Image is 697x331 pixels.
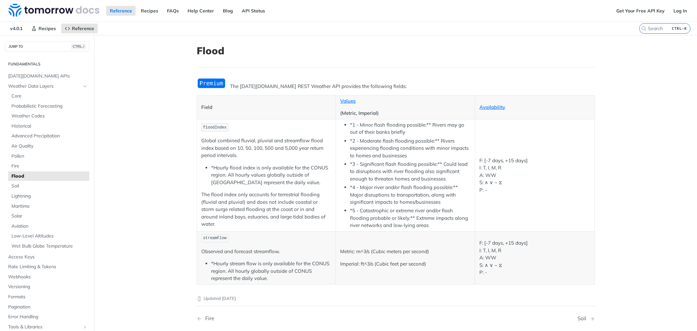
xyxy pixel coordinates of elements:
p: Observed and forecast streamflow. [201,248,332,255]
div: Soil [577,315,589,322]
a: Webhooks [5,272,89,282]
p: Metric: m^3/s (Cubic meters per second) [340,248,471,255]
span: Low-Level Altitudes [11,233,88,239]
span: Reference [72,26,94,31]
img: Tomorrow.io Weather API Docs [8,4,99,17]
span: v4.0.1 [7,24,26,33]
a: Formats [5,292,89,302]
p: The flood index only accounts for terrestrial flooding (fluvial and pluvial) and does not include... [201,191,332,228]
button: Hide subpages for Weather Data Layers [82,84,88,89]
li: *Hourly flood index is only available for the CONUS region. All hourly values globally outside of... [211,164,332,186]
li: *3 - Significant flash flooding possible:** Could lead to disruptions with river flooding also si... [350,161,471,183]
nav: Pagination Controls [197,309,595,328]
span: Formats [8,294,88,300]
span: Pollen [11,153,88,160]
span: streamFlow [203,236,226,240]
h1: Flood [197,45,595,57]
a: Recipes [28,24,59,33]
a: Rate Limiting & Tokens [5,262,89,272]
p: (Metric, Imperial) [340,110,471,117]
a: Blog [219,6,237,16]
a: API Status [238,6,269,16]
p: Field [201,104,332,111]
li: *1 - Minor flash flooding possible:** Rivers may go out of their banks briefly [350,121,471,136]
span: Error Handling [8,314,88,320]
p: F: [-7 days, +15 days] I: T, I, M, R A: WW S: ∧ ∨ ~ ⧖ P: - [479,239,590,276]
span: Recipes [39,26,56,31]
a: Wet Bulb Globe Temperature [8,241,89,251]
a: Maritime [8,201,89,211]
a: Next Page: Soil [577,315,595,322]
span: Weather Data Layers [8,83,81,90]
p: F: [-7 days, +15 days] I: T, I, M, R A: WW S: ∧ ∨ ~ ⧖ P: - [479,157,590,194]
a: Soil [8,181,89,191]
a: Solar [8,211,89,221]
span: Lightning [11,193,88,200]
a: Pollen [8,151,89,161]
a: Weather Codes [8,111,89,121]
span: Pagination [8,304,88,310]
a: FAQs [163,6,182,16]
a: Access Keys [5,252,89,262]
a: Error Handling [5,312,89,322]
a: Fire [8,161,89,171]
span: Historical [11,123,88,130]
span: Maritime [11,203,88,210]
span: Fire [11,163,88,169]
a: Reference [61,24,98,33]
span: Webhooks [8,274,88,280]
span: Tools & Libraries [8,324,81,330]
span: Core [11,93,88,99]
span: Advanced Precipitation [11,133,88,139]
h2: Fundamentals [5,61,89,67]
a: Get Your Free API Key [613,6,668,16]
a: Low-Level Altitudes [8,231,89,241]
a: Pagination [5,302,89,312]
span: Versioning [8,284,88,290]
a: Values [340,98,356,104]
a: Historical [8,121,89,131]
a: Versioning [5,282,89,292]
span: floodIndex [203,125,226,130]
a: Recipes [137,6,162,16]
li: *Hourly stream flow is only available for the CONUS region. All hourly globally outside of CONUS ... [211,260,332,282]
span: [DATE][DOMAIN_NAME] APIs [8,73,88,79]
a: Weather Data LayersHide subpages for Weather Data Layers [5,81,89,91]
div: Fire [202,315,214,322]
span: Aviation [11,223,88,230]
li: *4 - Major river and/or flash flooding possible:** Major disruptions to transportation, along wit... [350,184,471,206]
span: Soil [11,183,88,189]
span: Access Keys [8,254,88,260]
span: Solar [11,213,88,219]
a: Previous Page: Fire [197,315,367,322]
a: Flood [8,171,89,181]
p: Imperial: ft^3/s (Cubic feet per second) [340,260,471,268]
span: Weather Codes [11,113,88,119]
li: *5 - Catastrophic or extreme river and/or flash flooding probable or likely:** Extreme impacts al... [350,207,471,229]
button: Show subpages for Tools & Libraries [82,324,88,330]
span: Air Quality [11,143,88,149]
span: Probabilistic Forecasting [11,103,88,110]
li: *2 - Moderate flash flooding possible:** Rivers experiencing flooding conditions with minor impac... [350,137,471,160]
p: The [DATE][DOMAIN_NAME] REST Weather API provides the following fields: [197,83,595,90]
button: JUMP TOCTRL-/ [5,42,89,51]
a: Log In [670,6,690,16]
a: Air Quality [8,141,89,151]
p: Updated [DATE] [197,295,595,302]
p: Global combined fluvial, pluvial and streamflow flood index based on 10, 50, 100, 500 and 5,000 y... [201,137,332,159]
a: Help Center [184,6,218,16]
svg: Search [641,26,646,31]
a: Aviation [8,221,89,231]
span: Flood [11,173,88,180]
a: Core [8,91,89,101]
a: Advanced Precipitation [8,131,89,141]
span: Wet Bulb Globe Temperature [11,243,88,250]
a: Lightning [8,191,89,201]
kbd: CTRL-K [670,25,689,32]
a: Reference [106,6,136,16]
a: [DATE][DOMAIN_NAME] APIs [5,71,89,81]
span: Rate Limiting & Tokens [8,264,88,270]
a: Availability [479,104,505,110]
a: Probabilistic Forecasting [8,101,89,111]
span: CTRL-/ [71,44,86,49]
